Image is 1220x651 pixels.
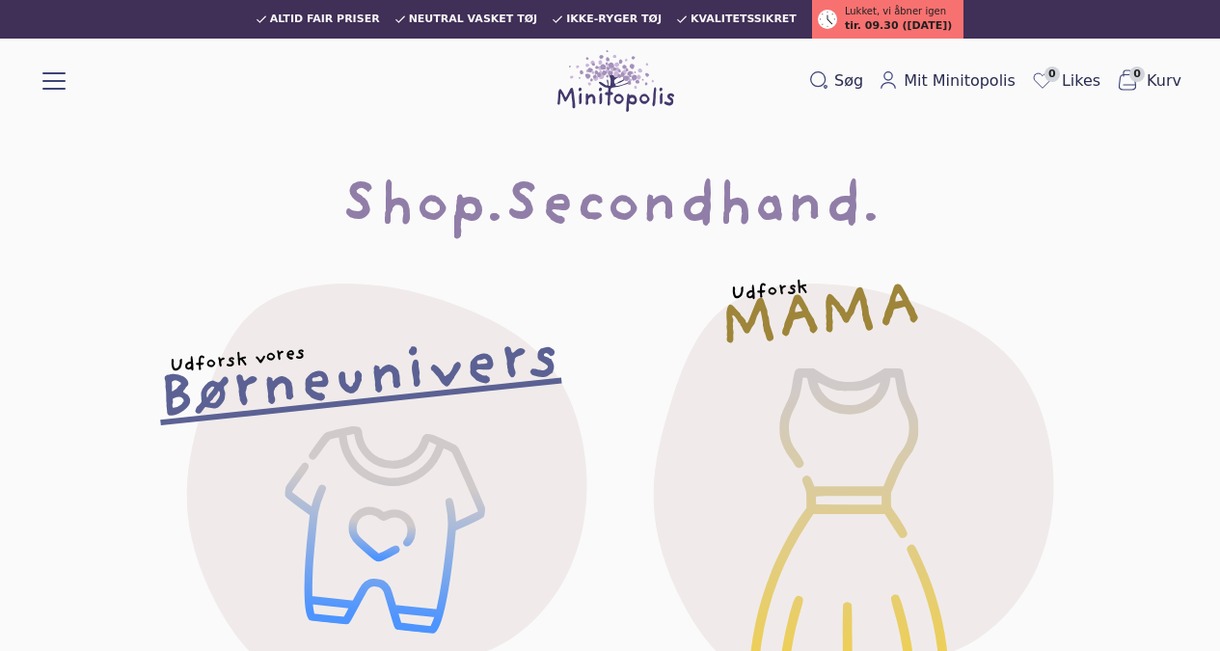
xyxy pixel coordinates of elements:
[1044,67,1060,82] span: 0
[1147,69,1181,93] span: Kurv
[801,66,871,96] button: Søg
[1129,67,1145,82] span: 0
[566,14,662,25] span: Ikke-ryger tøj
[845,18,952,35] span: tir. 09.30 ([DATE])
[557,50,675,112] img: Minitopolis logo
[717,289,920,349] h2: MAMA
[503,163,880,254] span: Secondhand.
[409,14,538,25] span: Neutral vasket tøj
[270,14,380,25] span: Altid fair priser
[871,66,1023,96] a: Mit Minitopolis
[340,163,503,254] span: Shop.
[156,340,561,420] h2: Børneunivers
[1062,69,1100,93] span: Likes
[845,4,946,18] span: Lukket, vi åbner igen
[1108,65,1189,97] button: 0Kurv
[834,69,863,93] span: Søg
[904,69,1016,93] span: Mit Minitopolis
[691,14,797,25] span: Kvalitetssikret
[1023,65,1108,97] a: 0Likes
